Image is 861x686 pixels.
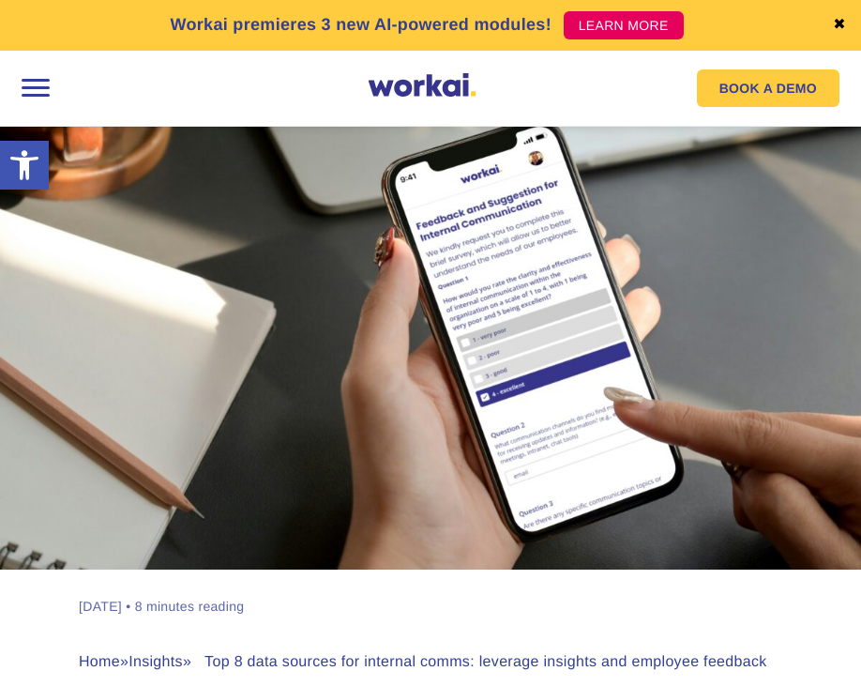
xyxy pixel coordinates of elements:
div: » » Top 8 data sources for internal comms: leverage insights and employee feedback [79,653,782,671]
a: Home [79,654,120,670]
a: Insights [128,654,183,670]
a: ✖ [833,18,846,33]
a: LEARN MORE [564,11,684,39]
p: Workai premieres 3 new AI-powered modules! [170,12,551,38]
div: [DATE] • 8 minutes reading [79,598,244,616]
a: BOOK A DEMO [697,69,839,107]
